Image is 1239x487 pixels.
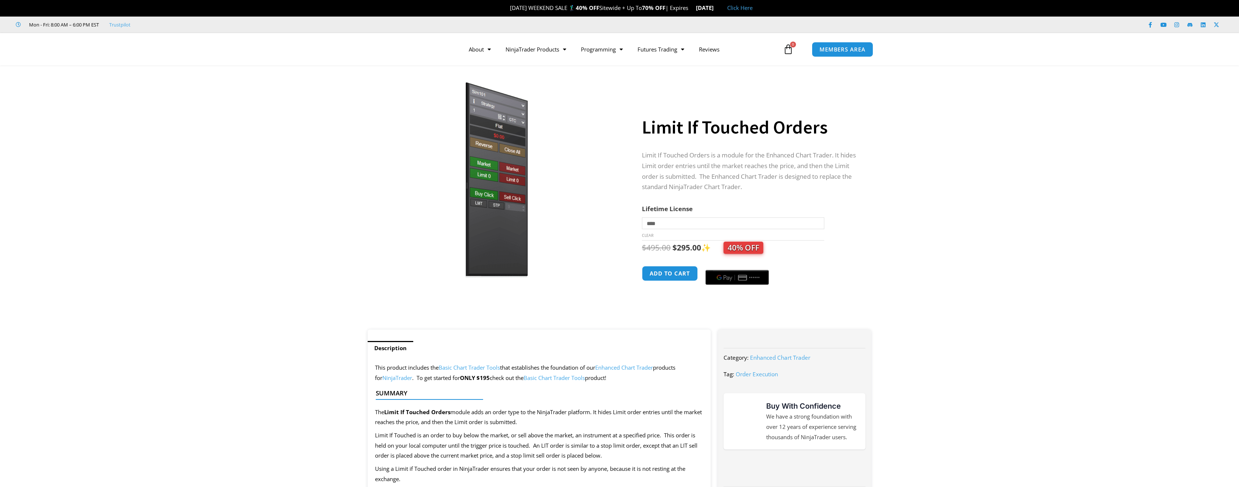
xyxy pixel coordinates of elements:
[375,407,703,428] p: The module adds an order type to the NinjaTrader platform. It hides Limit order entries until the...
[375,464,703,484] p: Using a Limit if Touched order in NinjaTrader ensures that your order is not seen by anyone, beca...
[630,41,692,58] a: Futures Trading
[595,364,653,371] a: Enhanced Chart Trader
[574,41,630,58] a: Programming
[490,374,606,381] span: check out the product!
[378,78,615,282] img: BasicTools
[642,114,857,140] h1: Limit If Touched Orders
[772,39,804,60] a: 0
[384,408,450,416] strong: Limit If Touched Orders
[439,364,500,371] a: Basic Chart Trader Tools
[375,430,703,461] p: Limit If Touched is an order to buy below the market, or sell above the market, an instrument at ...
[672,242,701,253] bdi: 295.00
[642,233,653,238] a: Clear options
[109,20,131,29] a: Trustpilot
[701,242,763,253] span: ✨
[672,242,677,253] span: $
[382,374,412,381] a: NinjaTrader
[498,41,574,58] a: NinjaTrader Products
[724,370,734,378] span: Tag:
[724,354,749,361] span: Category:
[820,47,865,52] span: MEMBERS AREA
[376,390,697,397] h4: Summary
[576,4,599,11] strong: 40% OFF
[502,4,696,11] span: [DATE] WEEKEND SALE 🏌️‍♂️ Sitewide + Up To | Expires
[642,242,646,253] span: $
[766,412,858,442] p: We have a strong foundation with over 12 years of experience serving thousands of NinjaTrader users.
[812,42,873,57] a: MEMBERS AREA
[642,266,698,281] button: Add to cart
[504,5,510,11] img: 🎉
[714,5,720,11] img: 🏭
[692,41,727,58] a: Reviews
[727,4,753,11] a: Click Here
[739,461,850,475] img: NinjaTrader Wordmark color RGB | Affordable Indicators – NinjaTrader
[724,242,763,254] span: 40% OFF
[27,20,99,29] span: Mon - Fri: 8:00 AM – 6:00 PM EST
[368,341,413,355] a: Description
[736,370,778,378] a: Order Execution
[731,408,757,434] img: mark thumbs good 43913 | Affordable Indicators – NinjaTrader
[642,150,857,193] p: Limit If Touched Orders is a module for the Enhanced Chart Trader. It hides Limit order entries u...
[375,363,703,383] p: This product includes the that establishes the foundation of our products for . To get started for
[356,36,435,63] img: LogoAI | Affordable Indicators – NinjaTrader
[790,42,796,47] span: 0
[461,41,781,58] nav: Menu
[689,5,694,11] img: ⌛
[642,205,693,213] label: Lifetime License
[706,270,769,285] button: Buy with GPay
[749,275,760,280] text: ••••••
[642,4,665,11] strong: 70% OFF
[766,401,858,412] h3: Buy With Confidence
[642,242,671,253] bdi: 495.00
[696,4,720,11] strong: [DATE]
[750,354,810,361] a: Enhanced Chart Trader
[460,374,490,381] strong: ONLY $195
[524,374,585,381] a: Basic Chart Trader Tools
[461,41,498,58] a: About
